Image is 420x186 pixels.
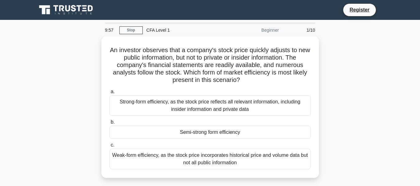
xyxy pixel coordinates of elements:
div: 9:57 [101,24,119,36]
div: CFA Level 1 [143,24,228,36]
div: Weak-form efficiency, as the stock price incorporates historical price and volume data but not al... [109,149,311,169]
div: Semi-strong form efficiency [109,126,311,139]
span: c. [111,142,114,147]
div: Beginner [228,24,283,36]
span: a. [111,89,115,94]
a: Stop [119,26,143,34]
a: Register [346,6,373,14]
span: b. [111,119,115,125]
div: Strong-form efficiency, as the stock price reflects all relevant information, including insider i... [109,95,311,116]
div: 1/10 [283,24,319,36]
h5: An investor observes that a company's stock price quickly adjusts to new public information, but ... [109,46,312,84]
